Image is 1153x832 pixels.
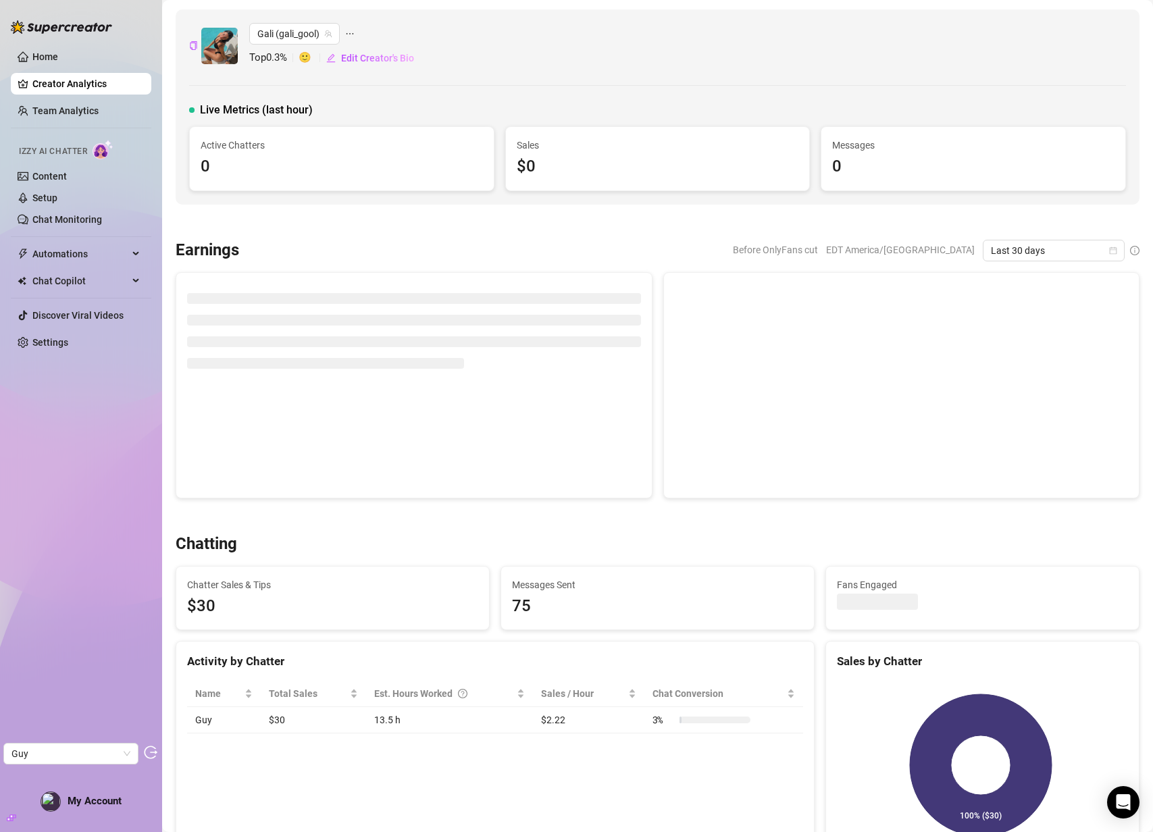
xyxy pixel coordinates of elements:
span: thunderbolt [18,249,28,259]
h3: Earnings [176,240,239,261]
img: profilePics%2F3rFGcSoYnvOA5zOBaMjCXNKiOxu1.jpeg [41,792,60,811]
span: Sales [517,138,799,153]
span: Messages Sent [512,577,803,592]
h3: Chatting [176,534,237,555]
img: AI Chatter [93,140,113,159]
span: 3 % [652,712,674,727]
span: Name [195,686,242,701]
div: 0 [832,154,1114,180]
span: EDT America/[GEOGRAPHIC_DATA] [826,240,975,260]
td: 13.5 h [366,707,534,733]
img: logo-BBDzfeDw.svg [11,20,112,34]
div: $0 [517,154,799,180]
span: Fans Engaged [837,577,1128,592]
a: Content [32,171,67,182]
span: Edit Creator's Bio [341,53,414,63]
span: Sales / Hour [541,686,625,701]
div: Open Intercom Messenger [1107,786,1139,818]
span: Messages [832,138,1114,153]
a: Settings [32,337,68,348]
img: Gali (@gali_gool) [201,28,238,64]
span: Chat Copilot [32,270,128,292]
img: Chat Copilot [18,276,26,286]
span: Automations [32,243,128,265]
div: Est. Hours Worked [374,686,515,701]
a: Discover Viral Videos [32,310,124,321]
td: $30 [261,707,366,733]
span: Before OnlyFans cut [733,240,818,260]
span: team [324,30,332,38]
div: 0 [201,154,483,180]
span: Chatter Sales & Tips [187,577,478,592]
span: My Account [68,795,122,807]
span: Gali (gali_gool) [257,24,332,44]
th: Sales / Hour [533,681,644,707]
span: question-circle [458,686,467,701]
span: build [7,813,16,823]
th: Name [187,681,261,707]
th: Chat Conversion [644,681,803,707]
span: Active Chatters [201,138,483,153]
span: ellipsis [345,23,355,45]
span: Izzy AI Chatter [19,145,87,158]
a: Chat Monitoring [32,214,102,225]
span: copy [189,41,198,50]
span: Chat Conversion [652,686,784,701]
a: Creator Analytics [32,73,140,95]
div: Sales by Chatter [837,652,1128,671]
span: Top 0.3 % [249,50,299,66]
a: Setup [32,192,57,203]
span: 🙂 [299,50,326,66]
span: logout [144,746,157,759]
button: Copy Creator ID [189,41,198,51]
span: Last 30 days [991,240,1117,261]
span: Live Metrics (last hour) [200,102,313,118]
div: 75 [512,594,803,619]
td: Guy [187,707,261,733]
a: Team Analytics [32,105,99,116]
span: edit [326,53,336,63]
span: Total Sales [269,686,347,701]
button: Edit Creator's Bio [326,47,415,69]
th: Total Sales [261,681,366,707]
span: $30 [187,594,478,619]
span: Guy [11,744,130,764]
span: info-circle [1130,246,1139,255]
a: Home [32,51,58,62]
td: $2.22 [533,707,644,733]
div: Activity by Chatter [187,652,803,671]
span: calendar [1109,246,1117,255]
